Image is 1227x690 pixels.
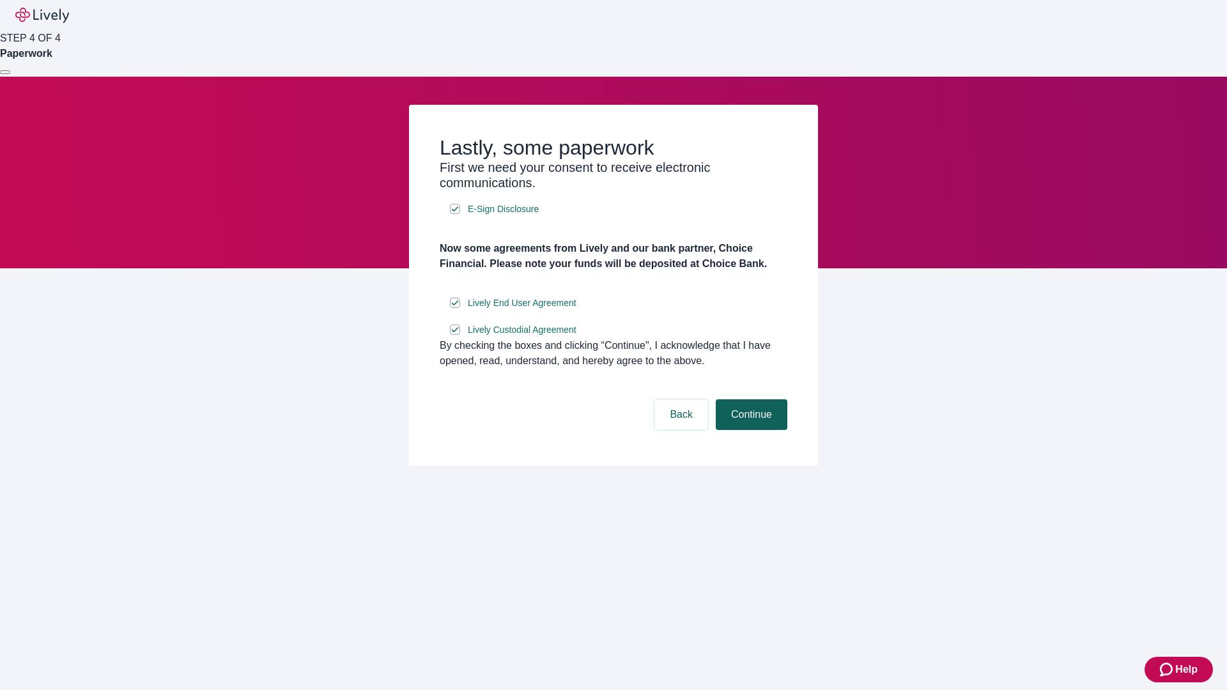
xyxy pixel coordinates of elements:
button: Zendesk support iconHelp [1145,657,1213,682]
h3: First we need your consent to receive electronic communications. [440,160,787,190]
svg: Zendesk support icon [1160,662,1175,677]
a: e-sign disclosure document [465,201,541,217]
button: Continue [716,399,787,430]
span: Lively End User Agreement [468,296,576,310]
button: Back [654,399,708,430]
span: E-Sign Disclosure [468,203,539,216]
span: Lively Custodial Agreement [468,323,576,337]
div: By checking the boxes and clicking “Continue", I acknowledge that I have opened, read, understand... [440,338,787,369]
h2: Lastly, some paperwork [440,135,787,160]
a: e-sign disclosure document [465,295,579,311]
h4: Now some agreements from Lively and our bank partner, Choice Financial. Please note your funds wi... [440,241,787,272]
a: e-sign disclosure document [465,322,579,338]
img: Lively [15,8,69,23]
span: Help [1175,662,1198,677]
